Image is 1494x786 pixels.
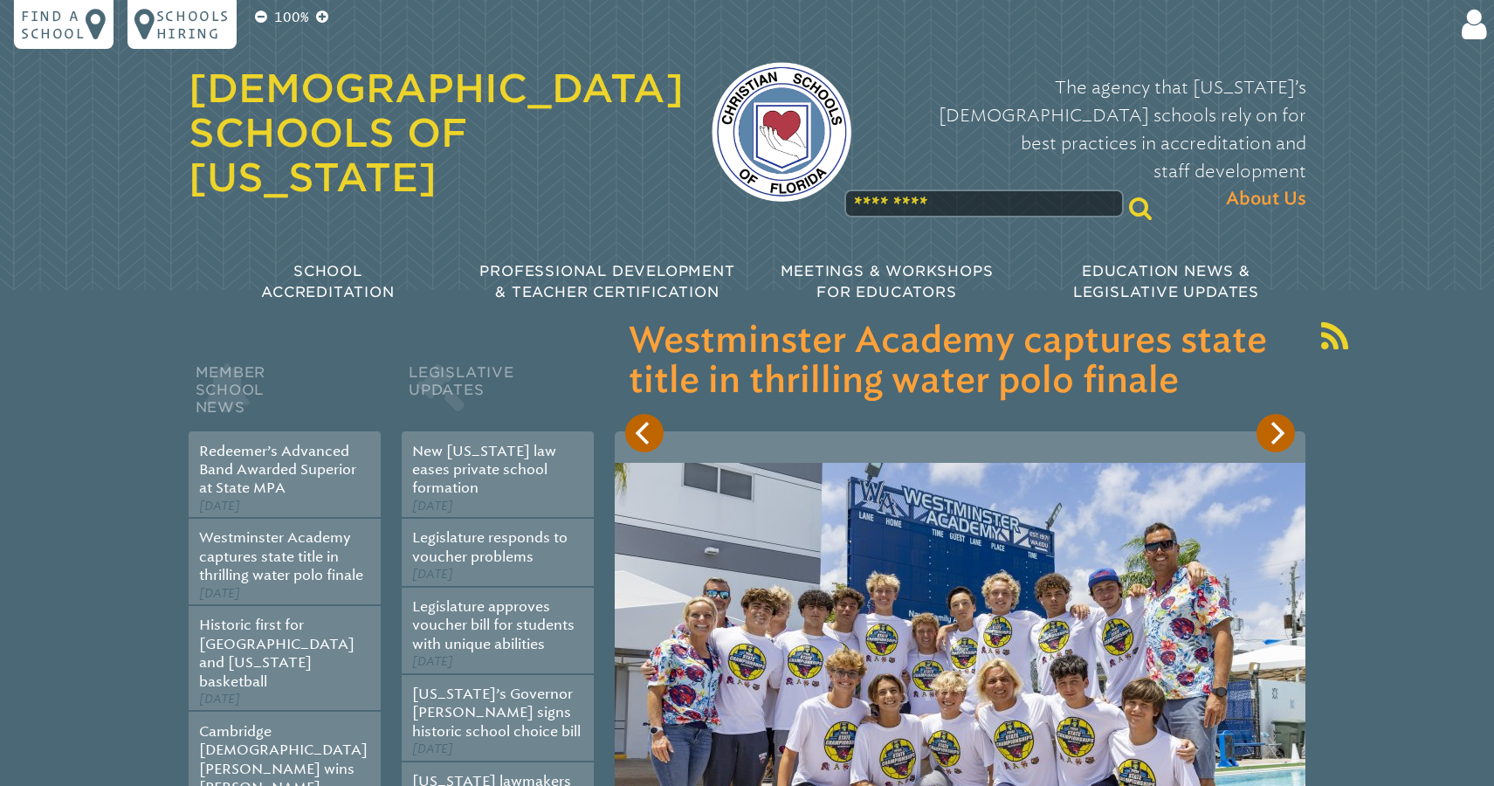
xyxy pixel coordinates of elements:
[712,62,851,202] img: csf-logo-web-colors.png
[629,321,1291,402] h3: Westminster Academy captures state title in thrilling water polo finale
[21,7,86,42] p: Find a school
[189,65,684,200] a: [DEMOGRAPHIC_DATA] Schools of [US_STATE]
[1226,185,1306,213] span: About Us
[271,7,313,28] p: 100%
[156,7,230,42] p: Schools Hiring
[199,443,356,497] a: Redeemer’s Advanced Band Awarded Superior at State MPA
[412,443,556,497] a: New [US_STATE] law eases private school formation
[412,598,575,652] a: Legislature approves voucher bill for students with unique abilities
[199,692,240,707] span: [DATE]
[199,586,240,601] span: [DATE]
[412,567,453,582] span: [DATE]
[199,499,240,514] span: [DATE]
[412,529,568,564] a: Legislature responds to voucher problems
[261,263,394,300] span: School Accreditation
[879,73,1306,213] p: The agency that [US_STATE]’s [DEMOGRAPHIC_DATA] schools rely on for best practices in accreditati...
[199,617,355,689] a: Historic first for [GEOGRAPHIC_DATA] and [US_STATE] basketball
[412,654,453,669] span: [DATE]
[1256,414,1295,452] button: Next
[479,263,734,300] span: Professional Development & Teacher Certification
[625,414,664,452] button: Previous
[199,529,363,583] a: Westminster Academy captures state title in thrilling water polo finale
[189,360,381,431] h2: Member School News
[402,360,594,431] h2: Legislative Updates
[781,263,994,300] span: Meetings & Workshops for Educators
[412,686,581,740] a: [US_STATE]’s Governor [PERSON_NAME] signs historic school choice bill
[412,741,453,756] span: [DATE]
[412,499,453,514] span: [DATE]
[1073,263,1259,300] span: Education News & Legislative Updates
